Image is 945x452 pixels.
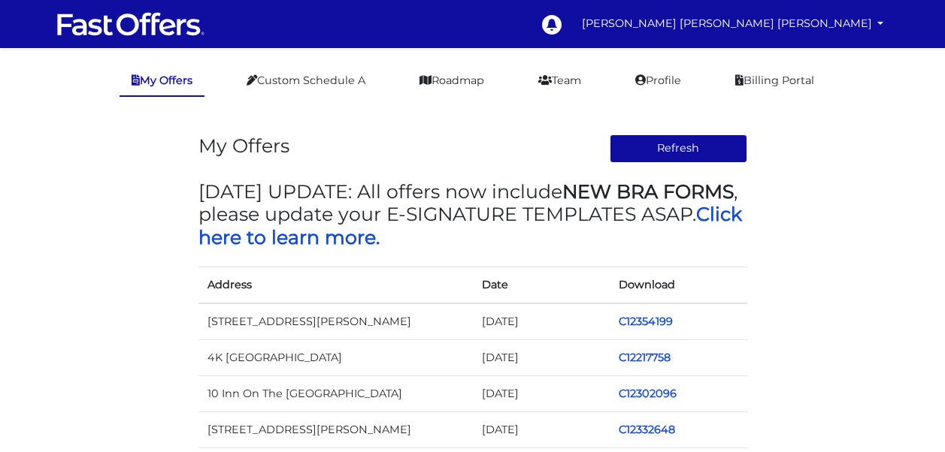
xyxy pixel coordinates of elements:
a: C12332648 [619,423,675,436]
td: 10 Inn On The [GEOGRAPHIC_DATA] [198,375,473,411]
a: C12217758 [619,351,671,364]
h3: [DATE] UPDATE: All offers now include , please update your E-SIGNATURE TEMPLATES ASAP. [198,180,747,249]
td: [STREET_ADDRESS][PERSON_NAME] [198,303,473,340]
a: C12354199 [619,315,673,328]
th: Download [610,267,747,303]
a: C12302096 [619,387,677,400]
h3: My Offers [198,134,289,157]
td: [DATE] [473,411,610,447]
td: [DATE] [473,375,610,411]
strong: NEW BRA FORMS [562,180,734,203]
a: Billing Portal [723,66,826,95]
a: Custom Schedule A [235,66,377,95]
a: Roadmap [407,66,496,95]
td: [DATE] [473,339,610,375]
th: Date [473,267,610,303]
td: [DATE] [473,303,610,340]
a: [PERSON_NAME] [PERSON_NAME] [PERSON_NAME] [576,9,890,38]
button: Refresh [610,134,747,163]
a: Team [526,66,593,95]
a: Click here to learn more. [198,203,742,248]
th: Address [198,267,473,303]
a: My Offers [120,66,204,97]
a: Profile [623,66,693,95]
td: [STREET_ADDRESS][PERSON_NAME] [198,411,473,447]
td: 4K [GEOGRAPHIC_DATA] [198,339,473,375]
